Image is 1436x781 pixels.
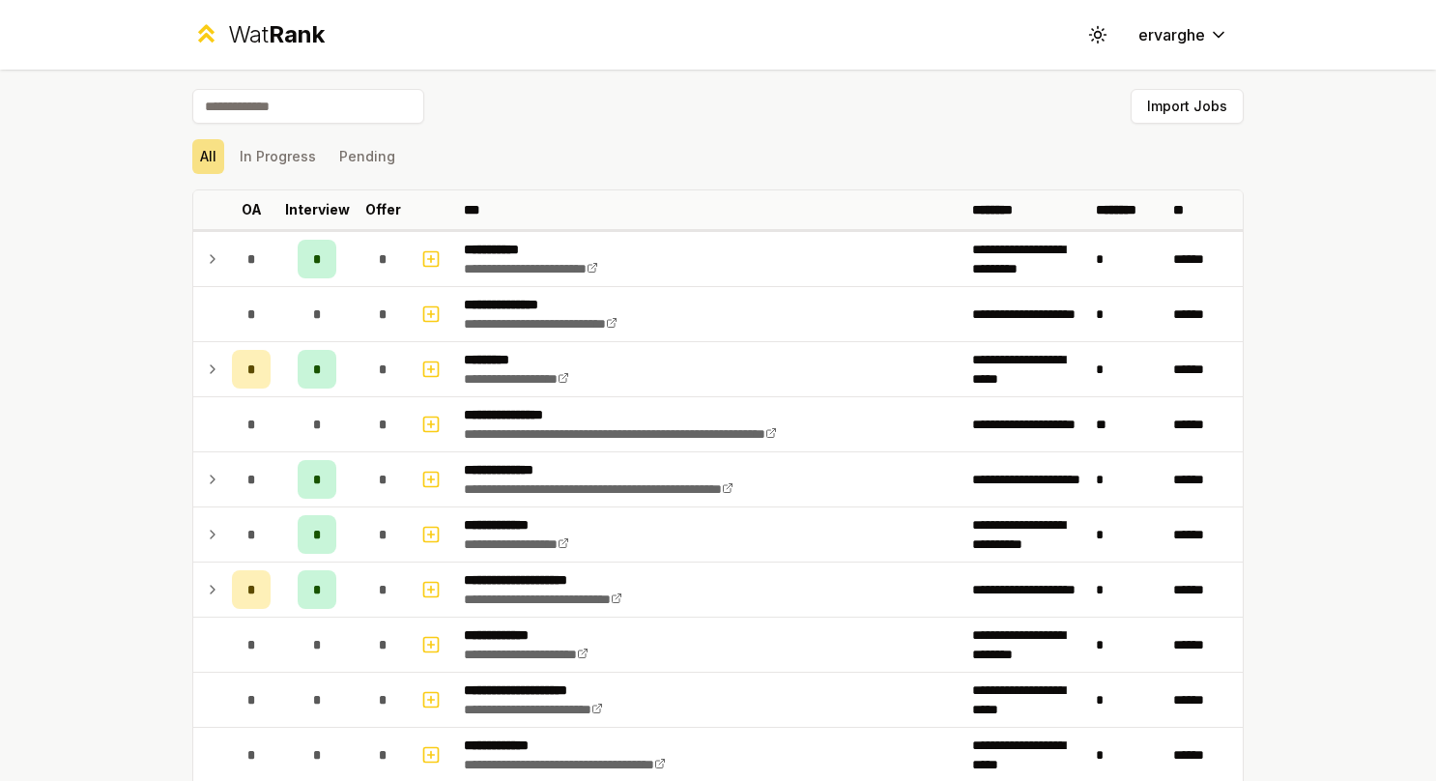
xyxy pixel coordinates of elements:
a: WatRank [192,19,325,50]
div: Wat [228,19,325,50]
button: ervarghe [1123,17,1244,52]
span: Rank [269,20,325,48]
p: Interview [285,200,350,219]
span: ervarghe [1138,23,1205,46]
p: Offer [365,200,401,219]
button: Import Jobs [1131,89,1244,124]
p: OA [242,200,262,219]
button: All [192,139,224,174]
button: Pending [331,139,403,174]
button: In Progress [232,139,324,174]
